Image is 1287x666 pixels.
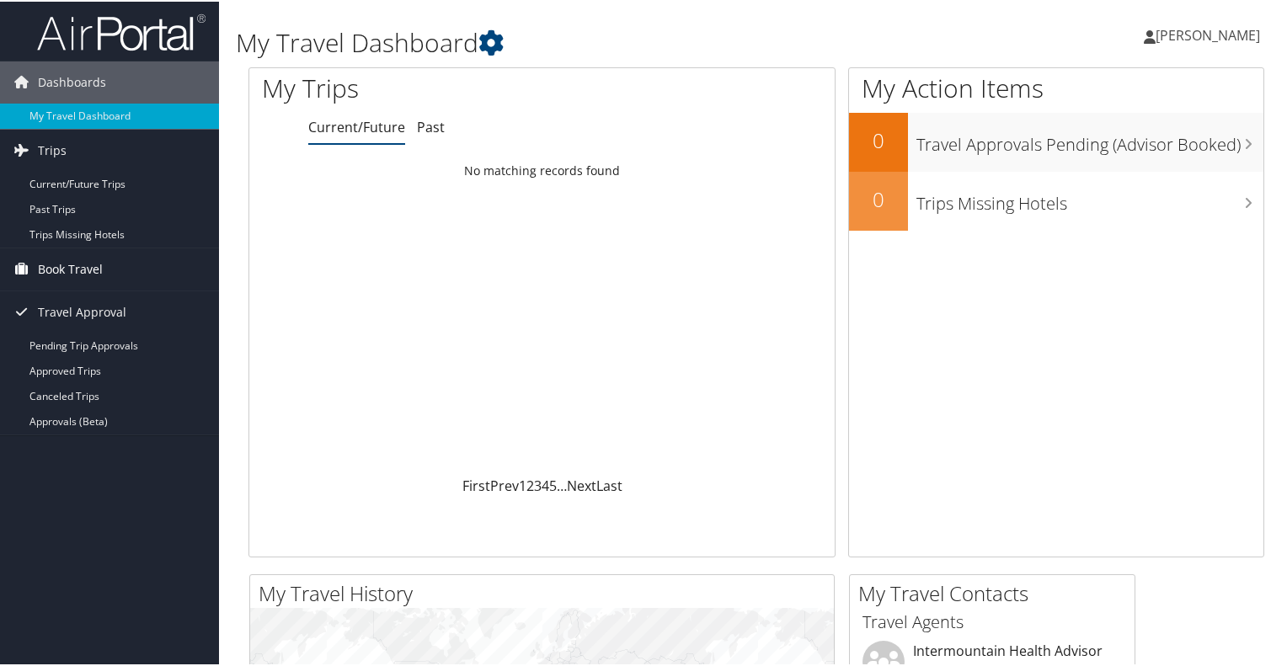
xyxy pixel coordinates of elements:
a: 0Travel Approvals Pending (Advisor Booked) [849,111,1263,170]
a: Current/Future [308,116,405,135]
a: First [462,475,490,493]
a: Prev [490,475,519,493]
h1: My Trips [262,69,579,104]
a: 4 [542,475,549,493]
h2: My Travel History [259,578,834,606]
span: Book Travel [38,247,103,289]
span: … [557,475,567,493]
h3: Travel Agents [862,609,1122,632]
span: Trips [38,128,67,170]
a: Next [567,475,596,493]
span: Travel Approval [38,290,126,332]
h2: 0 [849,184,908,212]
h3: Trips Missing Hotels [916,182,1263,214]
a: 1 [519,475,526,493]
td: No matching records found [249,154,835,184]
h1: My Action Items [849,69,1263,104]
h3: Travel Approvals Pending (Advisor Booked) [916,123,1263,155]
a: 3 [534,475,542,493]
h2: 0 [849,125,908,153]
a: [PERSON_NAME] [1144,8,1277,59]
a: Last [596,475,622,493]
img: airportal-logo.png [37,11,206,51]
h2: My Travel Contacts [858,578,1135,606]
span: Dashboards [38,60,106,102]
a: Past [417,116,445,135]
h1: My Travel Dashboard [236,24,930,59]
a: 5 [549,475,557,493]
a: 2 [526,475,534,493]
a: 0Trips Missing Hotels [849,170,1263,229]
span: [PERSON_NAME] [1156,24,1260,43]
